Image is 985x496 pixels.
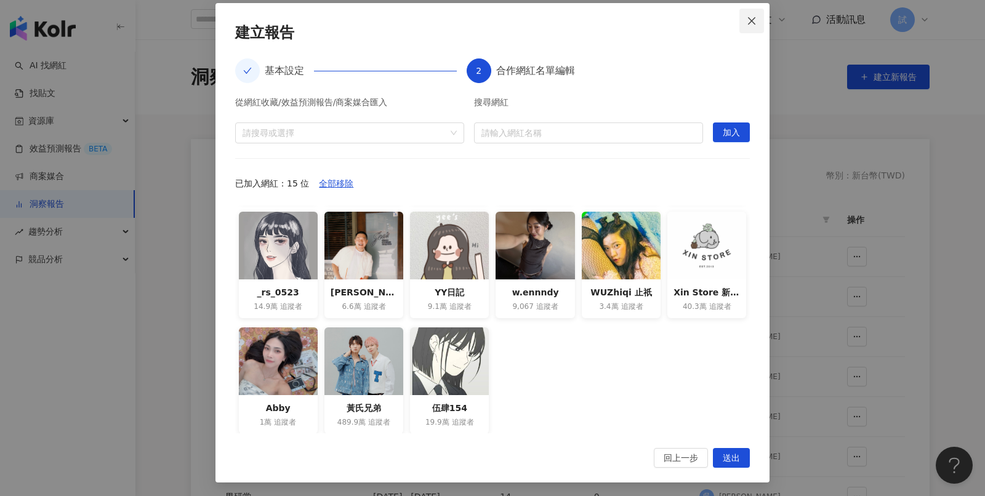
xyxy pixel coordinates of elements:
span: 追蹤者 [364,302,386,312]
div: 從網紅收藏/效益預測報告/商案媒合匯入 [235,98,464,113]
span: 40.3萬 [683,302,707,312]
div: Abby [245,401,312,415]
span: 14.9萬 [254,302,278,312]
span: close [747,16,757,26]
div: 合作網紅名單編輯 [496,58,575,83]
div: [PERSON_NAME] Junior [PERSON_NAME] [331,286,397,299]
span: 追蹤者 [280,302,302,312]
button: 全部移除 [309,174,363,193]
span: 9.1萬 [428,302,447,312]
span: 回上一步 [664,449,698,468]
span: 追蹤者 [452,417,474,428]
span: 追蹤者 [368,417,390,428]
span: 追蹤者 [536,302,558,312]
div: 建立報告 [235,23,750,44]
button: Close [739,9,764,33]
div: Xin Store 新商店 [673,286,740,299]
button: 回上一步 [654,448,708,468]
div: 已加入網紅：15 位 [235,174,750,193]
span: 489.9萬 [337,417,366,428]
span: check [243,66,252,75]
span: 加入 [723,123,740,143]
span: 追蹤者 [449,302,472,312]
div: 基本設定 [265,58,314,83]
button: 送出 [713,448,750,468]
div: w.ennndy [502,286,568,299]
span: 追蹤者 [621,302,643,312]
div: 搜尋網紅 [474,98,703,113]
span: 追蹤者 [274,417,296,428]
span: 送出 [723,449,740,468]
button: 加入 [713,122,750,142]
div: 伍肆154 [416,401,483,415]
div: YY日記 [416,286,483,299]
div: 黃氏兄弟 [331,401,397,415]
span: 9,067 [512,302,533,312]
div: WUZhiqi 止祇 [588,286,654,299]
span: 19.9萬 [425,417,449,428]
div: _rs_0523 [245,286,312,299]
span: 2 [476,66,481,76]
span: 3.4萬 [599,302,618,312]
span: 全部移除 [319,174,353,194]
span: 追蹤者 [709,302,731,312]
span: 6.6萬 [342,302,361,312]
span: 1萬 [260,417,272,428]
